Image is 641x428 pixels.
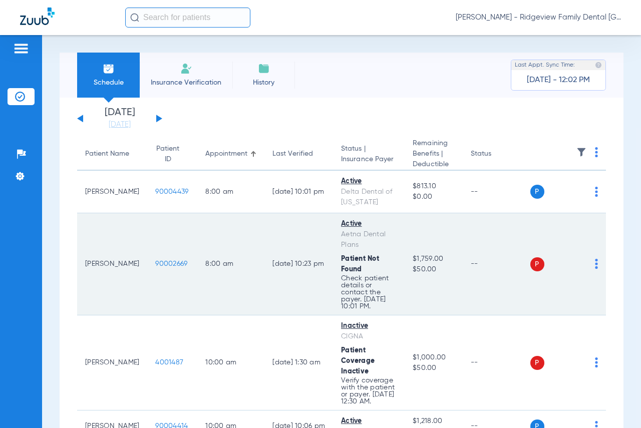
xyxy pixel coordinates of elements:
[272,149,313,159] div: Last Verified
[197,213,264,315] td: 8:00 AM
[90,108,150,130] li: [DATE]
[463,315,530,410] td: --
[272,149,325,159] div: Last Verified
[103,63,115,75] img: Schedule
[341,219,397,229] div: Active
[341,176,397,187] div: Active
[341,321,397,331] div: Inactive
[180,63,192,75] img: Manual Insurance Verification
[155,188,188,195] span: 90004439
[341,154,397,165] span: Insurance Payer
[13,43,29,55] img: hamburger-icon
[405,138,462,171] th: Remaining Benefits |
[341,255,379,273] span: Patient Not Found
[147,78,225,88] span: Insurance Verification
[413,159,454,170] span: Deductible
[413,363,454,373] span: $50.00
[413,416,454,426] span: $1,218.00
[463,171,530,213] td: --
[155,144,180,165] div: Patient ID
[576,147,586,157] img: filter.svg
[85,149,129,159] div: Patient Name
[197,171,264,213] td: 8:00 AM
[341,347,375,375] span: Patient Coverage Inactive
[264,315,333,410] td: [DATE] 1:30 AM
[530,185,544,199] span: P
[527,75,590,85] span: [DATE] - 12:02 PM
[264,171,333,213] td: [DATE] 10:01 PM
[595,147,598,157] img: group-dot-blue.svg
[456,13,621,23] span: [PERSON_NAME] - Ridgeview Family Dental [GEOGRAPHIC_DATA]
[240,78,287,88] span: History
[341,377,397,405] p: Verify coverage with the patient or payer. [DATE] 12:30 AM.
[595,357,598,367] img: group-dot-blue.svg
[125,8,250,28] input: Search for patients
[341,275,397,310] p: Check patient details or contact the payer. [DATE] 10:01 PM.
[130,13,139,22] img: Search Icon
[155,144,189,165] div: Patient ID
[413,181,454,192] span: $813.10
[205,149,256,159] div: Appointment
[530,356,544,370] span: P
[197,315,264,410] td: 10:00 AM
[595,62,602,69] img: last sync help info
[572,187,582,197] img: x.svg
[85,78,132,88] span: Schedule
[341,416,397,426] div: Active
[463,213,530,315] td: --
[205,149,247,159] div: Appointment
[591,380,641,428] iframe: Chat Widget
[413,264,454,275] span: $50.00
[264,213,333,315] td: [DATE] 10:23 PM
[341,187,397,208] div: Delta Dental of [US_STATE]
[341,331,397,342] div: CIGNA
[20,8,55,25] img: Zuub Logo
[90,120,150,130] a: [DATE]
[258,63,270,75] img: History
[530,257,544,271] span: P
[77,315,147,410] td: [PERSON_NAME]
[515,60,575,70] span: Last Appt. Sync Time:
[77,171,147,213] td: [PERSON_NAME]
[85,149,139,159] div: Patient Name
[155,359,183,366] span: 4001487
[572,259,582,269] img: x.svg
[463,138,530,171] th: Status
[77,213,147,315] td: [PERSON_NAME]
[595,259,598,269] img: group-dot-blue.svg
[595,187,598,197] img: group-dot-blue.svg
[155,260,187,267] span: 90002669
[333,138,405,171] th: Status |
[413,254,454,264] span: $1,759.00
[413,352,454,363] span: $1,000.00
[341,229,397,250] div: Aetna Dental Plans
[572,357,582,367] img: x.svg
[413,192,454,202] span: $0.00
